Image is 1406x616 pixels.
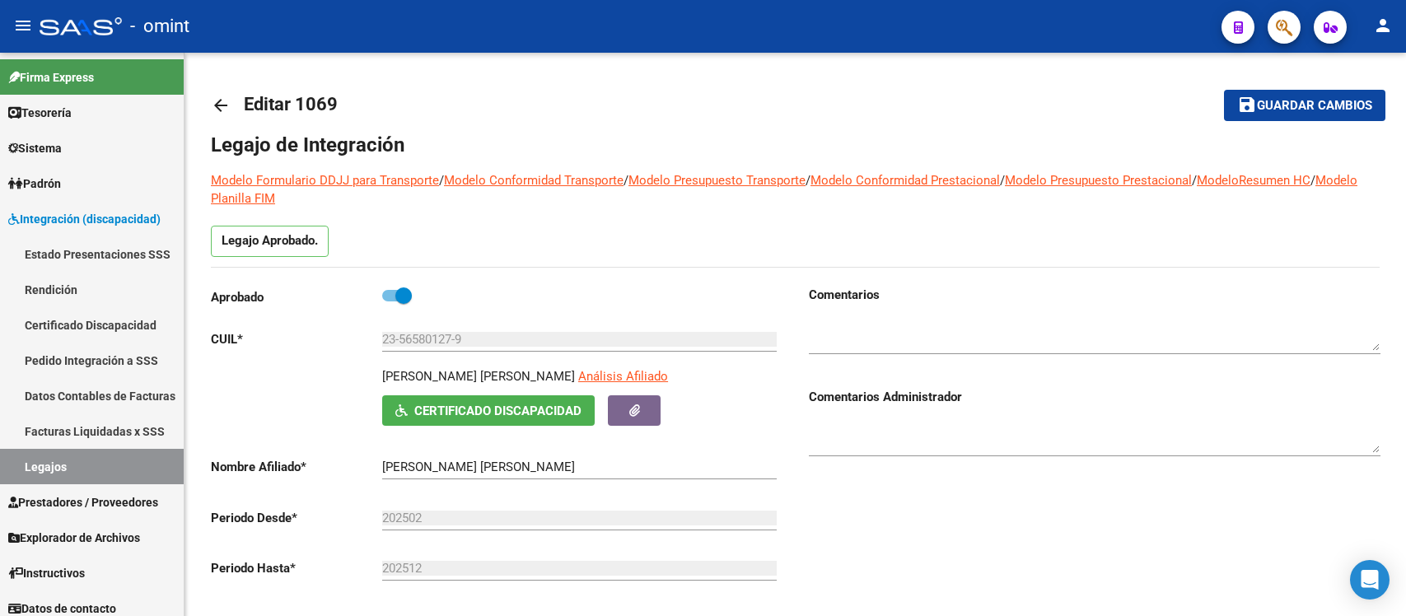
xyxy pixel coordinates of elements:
p: Aprobado [211,288,382,306]
span: Análisis Afiliado [578,369,668,384]
h3: Comentarios [809,286,1380,304]
mat-icon: arrow_back [211,96,231,115]
p: [PERSON_NAME] [PERSON_NAME] [382,367,575,385]
span: Editar 1069 [244,94,338,114]
a: Modelo Presupuesto Transporte [628,173,806,188]
span: Certificado Discapacidad [414,404,582,418]
button: Guardar cambios [1224,90,1385,120]
mat-icon: menu [13,16,33,35]
span: Tesorería [8,104,72,122]
span: Sistema [8,139,62,157]
h1: Legajo de Integración [211,132,1380,158]
a: Modelo Presupuesto Prestacional [1005,173,1192,188]
p: Legajo Aprobado. [211,226,329,257]
mat-icon: person [1373,16,1393,35]
span: Integración (discapacidad) [8,210,161,228]
mat-icon: save [1237,95,1257,114]
p: Periodo Hasta [211,559,382,577]
button: Certificado Discapacidad [382,395,595,426]
p: Periodo Desde [211,509,382,527]
p: CUIL [211,330,382,348]
div: Open Intercom Messenger [1350,560,1390,600]
span: Explorador de Archivos [8,529,140,547]
span: Prestadores / Proveedores [8,493,158,511]
span: Padrón [8,175,61,193]
a: ModeloResumen HC [1197,173,1310,188]
span: - omint [130,8,189,44]
p: Nombre Afiliado [211,458,382,476]
span: Instructivos [8,564,85,582]
span: Guardar cambios [1257,99,1372,114]
span: Firma Express [8,68,94,86]
a: Modelo Conformidad Prestacional [810,173,1000,188]
a: Modelo Formulario DDJJ para Transporte [211,173,439,188]
h3: Comentarios Administrador [809,388,1380,406]
a: Modelo Conformidad Transporte [444,173,624,188]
